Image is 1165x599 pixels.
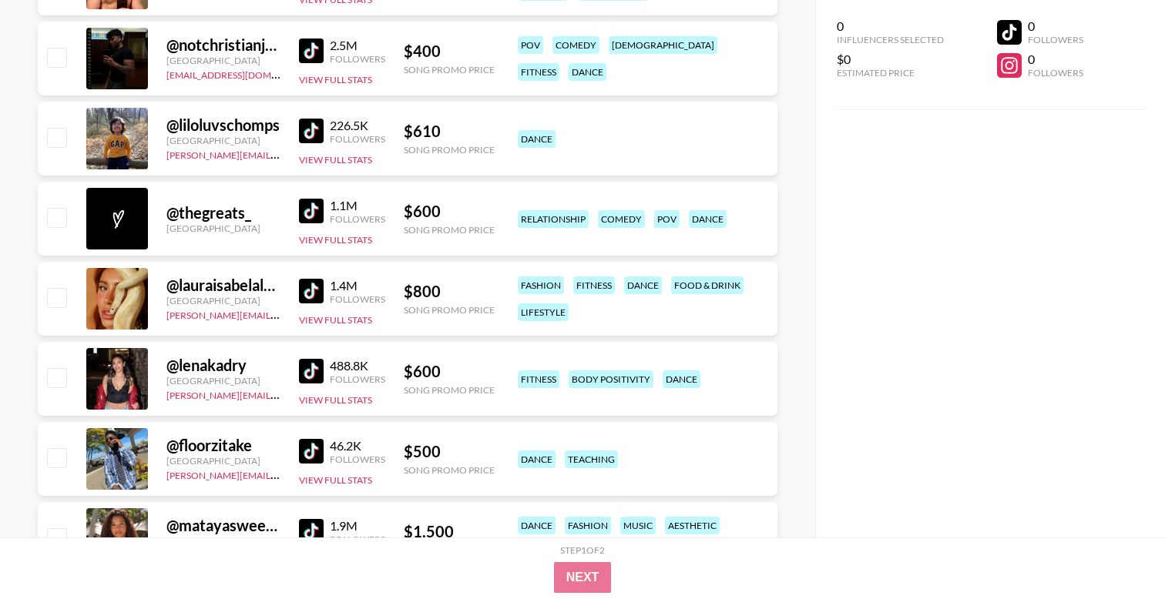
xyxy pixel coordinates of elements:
div: Influencers Selected [837,34,944,45]
div: Followers [330,213,385,225]
img: TikTok [299,199,324,223]
img: TikTok [299,279,324,303]
div: [GEOGRAPHIC_DATA] [166,55,280,66]
div: body positivity [569,370,653,388]
div: Followers [330,293,385,305]
button: View Full Stats [299,74,372,85]
div: [DEMOGRAPHIC_DATA] [609,36,717,54]
div: music [620,517,656,534]
div: Song Promo Price [404,64,495,75]
div: @ lauraisabelaleon_ [166,276,280,295]
div: $ 400 [404,42,495,61]
a: [PERSON_NAME][EMAIL_ADDRESS][DOMAIN_NAME] [166,387,394,401]
div: Followers [1028,34,1083,45]
img: TikTok [299,359,324,383]
div: $0 [837,52,944,67]
div: 2.5M [330,38,385,53]
div: $ 600 [404,362,495,381]
div: $ 600 [404,202,495,221]
div: Followers [330,534,385,545]
div: [GEOGRAPHIC_DATA] [166,295,280,306]
div: pov [654,210,680,228]
div: Song Promo Price [404,224,495,236]
button: View Full Stats [299,314,372,326]
div: fitness [518,370,559,388]
div: Followers [1028,67,1083,79]
div: $ 1,500 [404,522,495,541]
div: @ lenakadry [166,356,280,375]
button: View Full Stats [299,154,372,166]
div: food & drink [671,276,744,294]
div: [GEOGRAPHIC_DATA] [166,135,280,146]
div: @ matayasweeting [166,516,280,535]
div: Followers [330,453,385,465]
div: [GEOGRAPHIC_DATA] [166,223,280,234]
div: fitness [518,63,559,81]
div: [GEOGRAPHIC_DATA] [166,375,280,387]
div: 1.9M [330,518,385,534]
div: lifestyle [518,303,569,321]
div: comedy [552,36,599,54]
div: fitness [573,276,615,294]
div: Followers [330,373,385,385]
div: dance [663,370,700,388]
div: [GEOGRAPHIC_DATA] [166,535,280,547]
div: fashion [518,276,564,294]
div: 1.1M [330,198,385,213]
div: Song Promo Price [404,384,495,396]
div: dance [624,276,662,294]
div: $ 610 [404,122,495,141]
div: comedy [598,210,645,228]
div: 1.4M [330,278,385,293]
div: dance [518,450,556,468]
div: 226.5K [330,118,385,133]
div: @ thegreats_ [166,203,280,223]
div: Followers [330,133,385,145]
img: TikTok [299,119,324,143]
div: $ 500 [404,442,495,461]
a: [PERSON_NAME][EMAIL_ADDRESS][DOMAIN_NAME] [166,306,394,321]
div: Estimated Price [837,67,944,79]
div: Song Promo Price [404,304,495,316]
a: [PERSON_NAME][EMAIL_ADDRESS][DOMAIN_NAME] [166,146,394,161]
div: [GEOGRAPHIC_DATA] [166,455,280,467]
div: 0 [1028,18,1083,34]
div: fashion [565,517,611,534]
div: @ notchristianjay [166,35,280,55]
div: Step 1 of 2 [560,544,605,556]
button: View Full Stats [299,234,372,246]
div: Followers [330,53,385,65]
div: dance [569,63,606,81]
img: TikTok [299,439,324,463]
div: 488.8K [330,358,385,373]
div: 0 [1028,52,1083,67]
a: [PERSON_NAME][EMAIL_ADDRESS][DOMAIN_NAME] [166,467,394,481]
div: 0 [837,18,944,34]
button: View Full Stats [299,474,372,486]
div: 46.2K [330,438,385,453]
div: aesthetic [665,517,720,534]
div: dance [518,517,556,534]
div: dance [689,210,727,228]
div: Song Promo Price [404,464,495,476]
div: dance [518,130,556,148]
button: Next [554,562,612,593]
button: View Full Stats [299,394,372,406]
div: teaching [565,450,618,468]
div: $ 800 [404,282,495,301]
div: Song Promo Price [404,144,495,156]
div: pov [518,36,543,54]
a: [EMAIL_ADDRESS][DOMAIN_NAME] [166,66,321,81]
div: @ liloluvschomps [166,115,280,135]
div: relationship [518,210,589,228]
img: TikTok [299,519,324,544]
img: TikTok [299,38,324,63]
div: @ floorzitake [166,436,280,455]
